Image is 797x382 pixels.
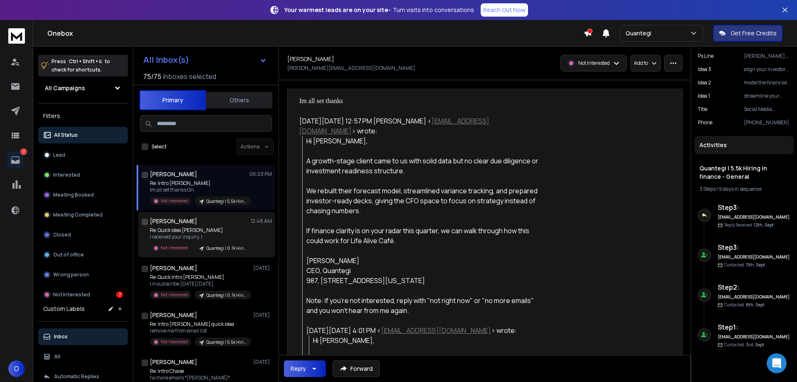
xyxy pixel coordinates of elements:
img: logo [8,28,25,44]
h1: [PERSON_NAME] [150,358,197,366]
p: Re: Intro Chase [150,368,249,375]
h1: All Inbox(s) [143,56,189,64]
p: model the financial impact of new location openings or menu expansions using scenario analysis so... [744,79,790,86]
a: [EMAIL_ADDRESS][DOMAIN_NAME] [381,326,491,335]
p: Meeting Completed [53,212,103,218]
p: Phone [698,119,712,126]
p: [PERSON_NAME], would you be the best person to speak to about fractional financial help or rev ops? [744,53,790,59]
p: Contacted [724,262,765,268]
p: Idea 3 [698,66,711,73]
p: [PHONE_NUMBER] [744,119,790,126]
p: Re: Intro [PERSON_NAME] quick idea [150,321,249,328]
button: Inbox [38,328,128,345]
h1: Onebox [47,28,584,38]
a: 7 [7,152,24,168]
div: Reply [291,365,306,373]
p: Lead [53,152,65,158]
div: 987, [STREET_ADDRESS][US_STATE] [306,276,542,286]
p: 7 [20,148,27,155]
p: Reply Received [724,222,774,228]
h1: [PERSON_NAME] [150,170,197,178]
span: 11th, Sept [746,262,765,268]
div: A growth-stage client came to us with solid data but no clear due diligence or investment readine... [306,156,542,176]
p: Not Interested [161,245,188,251]
span: 3rd, Sept [746,342,764,347]
div: Hi [PERSON_NAME], [313,335,542,345]
div: Im all set thanks [299,96,542,106]
p: Get Free Credits [731,29,777,37]
p: 06:03 PM [249,171,272,177]
h3: Custom Labels [43,305,85,313]
p: Quantegi | 0.7k Hiring in finance - CEO CFO [206,292,246,298]
label: Select [152,143,166,150]
p: Social Media Coordinator [744,106,790,113]
div: Open Intercom Messenger [767,353,787,373]
div: If finance clarity is on your radar this quarter, we can walk through how this could work for Lif... [306,226,542,246]
button: All Campaigns [38,80,128,96]
p: [DATE] [253,359,272,365]
p: Im all set thanks On [150,187,249,193]
div: [DATE][DATE] 12:57 PM [PERSON_NAME] < > wrote: [299,116,542,136]
p: Wrong person [53,271,89,278]
span: Ctrl + Shift + k [68,57,103,66]
p: Idea 2 [698,79,711,86]
p: streamline your financial forecasting by integrating ingredient cost trends with sales data so yo... [744,93,790,99]
button: Out of office [38,246,128,263]
button: Wrong person [38,266,128,283]
h6: [EMAIL_ADDRESS][DOMAIN_NAME] [718,214,790,220]
span: O [8,360,25,377]
p: All [54,353,60,360]
p: Add to [634,60,648,67]
h6: [EMAIL_ADDRESS][DOMAIN_NAME] [718,294,790,300]
p: Ps Line [698,53,714,59]
strong: Your warmest leads are on your site [284,6,388,14]
h1: [PERSON_NAME] [287,55,334,63]
button: Others [206,91,272,109]
p: Quantegi | 5.5k Hiring in finance - General [206,339,246,345]
p: – Turn visits into conversations [284,6,474,14]
p: Closed [53,232,71,238]
div: Hi [PERSON_NAME], [306,136,542,146]
p: Not Interested [161,198,188,204]
p: Out of office [53,251,84,258]
div: 7 [116,291,123,298]
p: Quantegi | 0.7k Hiring in finance - CEO CFO [206,245,246,251]
div: [PERSON_NAME] [306,256,542,266]
p: no more emails *[PERSON_NAME]* [150,375,249,381]
button: Meeting Booked [38,187,128,203]
h6: Step 3 : [718,242,790,252]
p: Inbox [54,333,68,340]
div: | [699,186,789,192]
h1: [PERSON_NAME] [150,311,197,319]
p: Press to check for shortcuts. [51,57,110,74]
p: [DATE] [253,265,272,271]
p: Reach Out Now [483,6,526,14]
p: Meeting Booked [53,192,94,198]
p: Re: Quick idea [PERSON_NAME] [150,227,249,234]
span: 3 Steps [699,185,716,192]
h6: Step 1 : [718,322,790,332]
p: Quantegi | 5.5k Hiring in finance - General [206,198,246,205]
h3: Filters [38,110,128,122]
button: Reply [284,360,326,377]
p: 12:48 AM [251,218,272,224]
button: All Status [38,127,128,143]
p: Unsubscribe [DATE][DATE], [150,281,249,287]
p: title [698,106,707,113]
p: Re: Quick Intro [PERSON_NAME] [150,274,249,281]
h3: Inboxes selected [163,71,216,81]
div: Activities [694,136,794,154]
p: Interested [53,172,80,178]
button: Closed [38,227,128,243]
button: Lead [38,147,128,163]
h6: [EMAIL_ADDRESS][DOMAIN_NAME] [718,254,790,260]
div: [DATE][DATE] 4:01 PM < > wrote: [306,325,542,335]
button: All Inbox(s) [137,52,274,68]
h6: Step 2 : [718,282,790,292]
p: Re: Intro [PERSON_NAME] [150,180,249,187]
div: CEO, Quantegi [306,266,542,276]
p: Not Interested [161,339,188,345]
p: Idea 1 [698,93,710,99]
button: Interested [38,167,128,183]
p: Contacted [724,342,764,348]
